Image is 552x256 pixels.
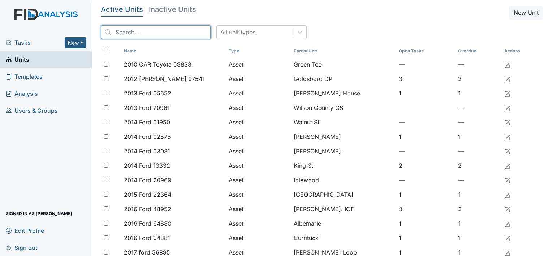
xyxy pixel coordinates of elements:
td: [PERSON_NAME] [291,129,396,144]
span: Signed in as [PERSON_NAME] [6,208,72,219]
a: Edit [504,74,510,83]
td: Asset [226,202,291,216]
span: 2012 [PERSON_NAME] 07541 [124,74,205,83]
div: All unit types [220,28,255,37]
td: Albemarle [291,216,396,231]
td: [PERSON_NAME]. [291,144,396,158]
td: 1 [455,216,501,231]
td: Idlewood [291,173,396,187]
td: Wilson County CS [291,101,396,115]
td: [PERSON_NAME] House [291,86,396,101]
span: 2013 Ford 05652 [124,89,171,98]
td: [PERSON_NAME]. ICF [291,202,396,216]
th: Toggle SortBy [455,45,501,57]
span: 2016 Ford 48952 [124,205,171,213]
a: Edit [504,60,510,69]
td: 1 [396,187,456,202]
td: — [396,101,456,115]
td: 3 [396,202,456,216]
span: 2014 Ford 01950 [124,118,170,127]
td: Asset [226,57,291,72]
td: 3 [396,72,456,86]
td: — [455,144,501,158]
a: Edit [504,118,510,127]
th: Actions [501,45,538,57]
td: — [455,115,501,129]
td: Goldsboro DP [291,72,396,86]
td: 1 [455,86,501,101]
span: 2010 CAR Toyota 59838 [124,60,191,69]
a: Edit [504,219,510,228]
a: Edit [504,176,510,184]
td: Asset [226,158,291,173]
td: 1 [455,187,501,202]
a: Tasks [6,38,65,47]
button: New [65,37,86,48]
td: 1 [455,129,501,144]
a: Edit [504,147,510,155]
a: Edit [504,205,510,213]
td: 1 [455,231,501,245]
span: Sign out [6,242,37,253]
span: Users & Groups [6,105,58,116]
span: Edit Profile [6,225,44,236]
a: Edit [504,234,510,242]
a: Edit [504,103,510,112]
td: Asset [226,144,291,158]
a: Edit [504,190,510,199]
td: — [396,115,456,129]
td: Asset [226,216,291,231]
span: 2013 Ford 70961 [124,103,170,112]
input: Search... [101,25,211,39]
td: 2 [455,72,501,86]
a: Edit [504,89,510,98]
span: Analysis [6,88,38,99]
td: — [455,173,501,187]
span: 2016 Ford 64880 [124,219,171,228]
input: Toggle All Rows Selected [104,48,108,52]
td: Asset [226,72,291,86]
td: 1 [396,86,456,101]
span: 2014 Ford 20969 [124,176,171,184]
span: 2015 Ford 22364 [124,190,171,199]
th: Toggle SortBy [396,45,456,57]
td: 2 [455,158,501,173]
td: 2 [455,202,501,216]
td: — [455,101,501,115]
span: 2014 Ford 13332 [124,161,170,170]
span: 2014 Ford 03081 [124,147,170,155]
td: Green Tee [291,57,396,72]
td: Asset [226,173,291,187]
span: Templates [6,71,43,82]
td: Currituck [291,231,396,245]
th: Toggle SortBy [226,45,291,57]
h5: Active Units [101,6,143,13]
td: 1 [396,216,456,231]
span: 2016 Ford 64881 [124,234,170,242]
button: New Unit [509,6,543,20]
a: Edit [504,132,510,141]
td: Asset [226,86,291,101]
td: Asset [226,115,291,129]
td: — [396,173,456,187]
td: [GEOGRAPHIC_DATA] [291,187,396,202]
td: — [396,144,456,158]
td: Asset [226,231,291,245]
td: 1 [396,231,456,245]
td: — [396,57,456,72]
td: Walnut St. [291,115,396,129]
span: Units [6,54,29,65]
td: Asset [226,129,291,144]
a: Edit [504,161,510,170]
th: Toggle SortBy [291,45,396,57]
td: 2 [396,158,456,173]
td: Asset [226,101,291,115]
td: King St. [291,158,396,173]
td: Asset [226,187,291,202]
td: — [455,57,501,72]
span: 2014 Ford 02575 [124,132,171,141]
h5: Inactive Units [149,6,196,13]
td: 1 [396,129,456,144]
th: Toggle SortBy [121,45,226,57]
